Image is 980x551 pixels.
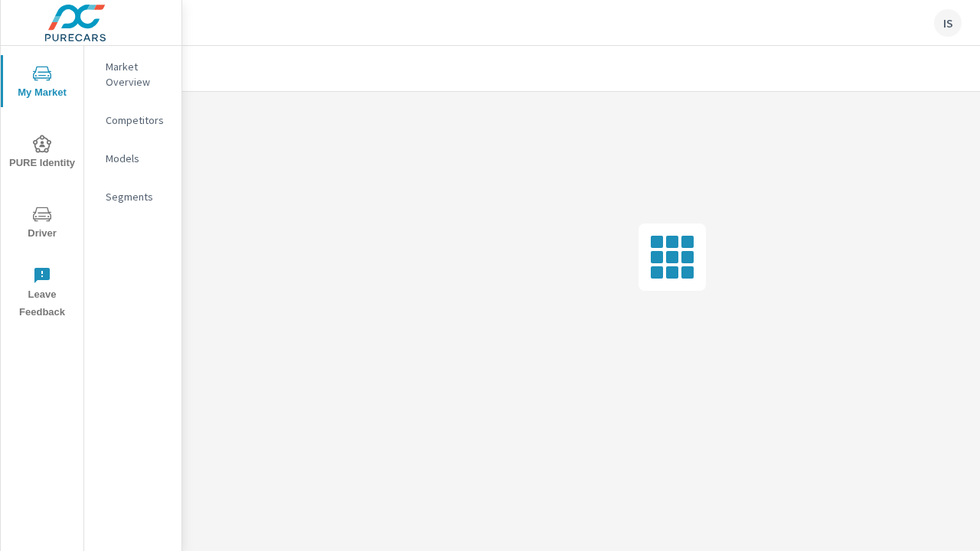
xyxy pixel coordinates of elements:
[1,46,83,328] div: nav menu
[5,266,79,321] span: Leave Feedback
[84,55,181,93] div: Market Overview
[5,205,79,243] span: Driver
[84,109,181,132] div: Competitors
[106,112,169,128] p: Competitors
[84,185,181,208] div: Segments
[106,59,169,90] p: Market Overview
[934,9,962,37] div: IS
[5,135,79,172] span: PURE Identity
[5,64,79,102] span: My Market
[106,189,169,204] p: Segments
[106,151,169,166] p: Models
[84,147,181,170] div: Models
